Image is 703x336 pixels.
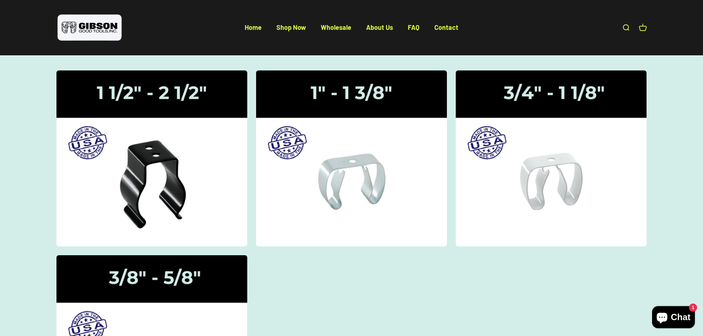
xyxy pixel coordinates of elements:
[276,23,306,31] a: Shop Now
[56,70,247,247] img: Gibson gripper clips one and a half inch to two and a half inches
[256,70,447,247] img: Gripper Clips | 1" - 1 3/8"
[245,23,262,31] a: Home
[321,23,351,31] a: Wholesale
[408,23,420,31] a: FAQ
[456,70,647,247] img: Gripper Clips | 3/4" - 1 1/8"
[650,306,697,330] inbox-online-store-chat: Shopify online store chat
[434,23,458,31] a: Contact
[366,23,393,31] a: About Us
